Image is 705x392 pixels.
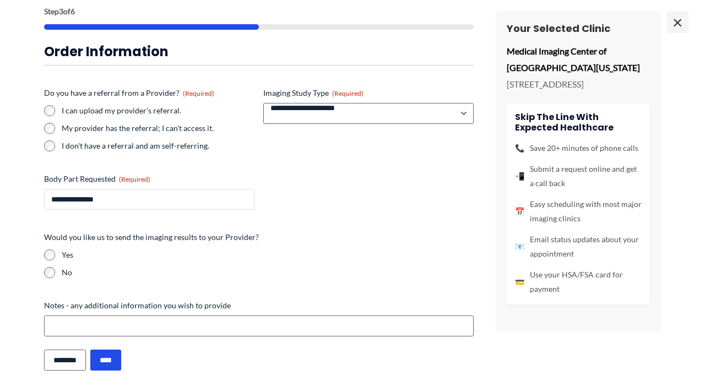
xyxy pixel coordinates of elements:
span: 📧 [515,239,524,254]
label: I don't have a referral and am self-referring. [62,140,254,151]
legend: Do you have a referral from a Provider? [44,88,214,99]
span: (Required) [332,89,364,97]
span: 3 [59,7,63,16]
p: Medical Imaging Center of [GEOGRAPHIC_DATA][US_STATE] [507,43,650,75]
h4: Skip the line with Expected Healthcare [515,112,642,133]
span: 📲 [515,169,524,183]
li: Save 20+ minutes of phone calls [515,141,642,155]
label: No [62,267,474,278]
span: 📞 [515,141,524,155]
span: 📅 [515,204,524,219]
label: Body Part Requested [44,173,254,184]
span: 6 [70,7,75,16]
legend: Would you like us to send the imaging results to your Provider? [44,232,259,243]
li: Use your HSA/FSA card for payment [515,268,642,296]
li: Submit a request online and get a call back [515,162,642,190]
label: Imaging Study Type [263,88,474,99]
label: I can upload my provider's referral. [62,105,254,116]
p: Step of [44,8,474,15]
label: Yes [62,249,474,260]
span: (Required) [183,89,214,97]
h3: Order Information [44,43,474,60]
p: [STREET_ADDRESS] [507,76,650,92]
span: 💳 [515,275,524,289]
h3: Your Selected Clinic [507,22,650,35]
span: × [666,11,688,33]
label: My provider has the referral; I can't access it. [62,123,254,134]
span: (Required) [119,175,150,183]
li: Easy scheduling with most major imaging clinics [515,197,642,226]
li: Email status updates about your appointment [515,232,642,261]
label: Notes - any additional information you wish to provide [44,300,474,311]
